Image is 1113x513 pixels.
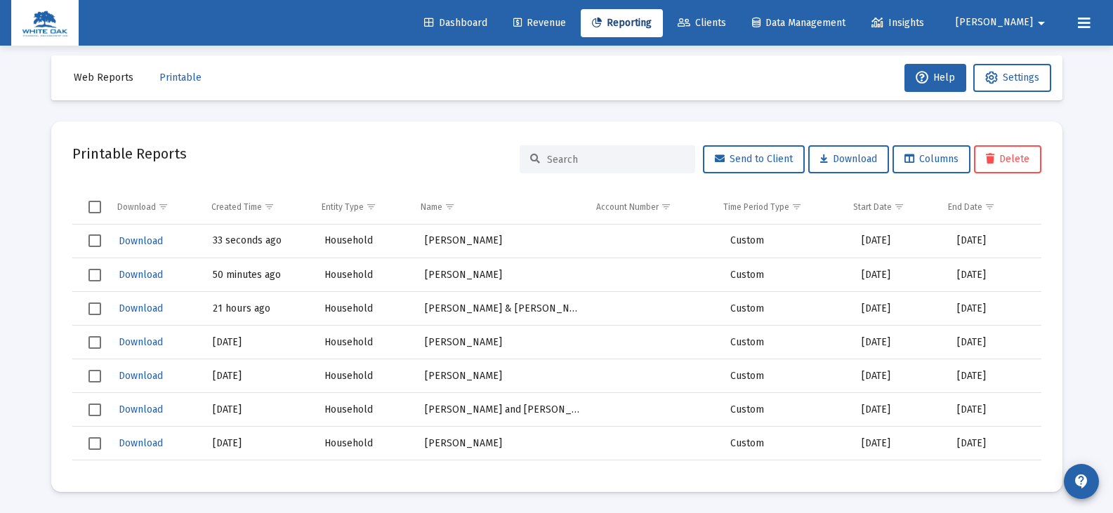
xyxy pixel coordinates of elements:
[117,201,156,213] div: Download
[415,326,593,359] td: [PERSON_NAME]
[88,370,101,382] div: Select row
[904,153,959,165] span: Columns
[415,359,593,393] td: [PERSON_NAME]
[986,153,1029,165] span: Delete
[203,225,314,258] td: 33 seconds ago
[720,225,852,258] td: Custom
[315,460,415,494] td: Household
[904,64,966,92] button: Help
[947,460,1041,494] td: [DATE]
[444,201,455,212] span: Show filter options for column 'Name'
[703,145,805,173] button: Send to Client
[678,17,726,29] span: Clients
[939,8,1067,36] button: [PERSON_NAME]
[159,72,202,84] span: Printable
[820,153,877,165] span: Download
[117,366,164,386] button: Download
[119,235,163,247] span: Download
[893,145,970,173] button: Columns
[415,292,593,326] td: [PERSON_NAME] & [PERSON_NAME] Household
[513,17,566,29] span: Revenue
[203,292,314,326] td: 21 hours ago
[974,145,1041,173] button: Delete
[322,201,364,213] div: Entity Type
[88,234,101,247] div: Select row
[713,190,843,224] td: Column Time Period Type
[947,258,1041,292] td: [DATE]
[843,190,938,224] td: Column Start Date
[947,292,1041,326] td: [DATE]
[119,370,163,382] span: Download
[315,292,415,326] td: Household
[938,190,1031,224] td: Column End Date
[312,190,411,224] td: Column Entity Type
[88,201,101,213] div: Select all
[74,72,133,84] span: Web Reports
[852,427,947,460] td: [DATE]
[852,258,947,292] td: [DATE]
[62,64,145,92] button: Web Reports
[586,190,713,224] td: Column Account Number
[1003,72,1039,84] span: Settings
[860,9,935,37] a: Insights
[203,258,314,292] td: 50 minutes ago
[413,9,499,37] a: Dashboard
[148,64,213,92] button: Printable
[415,258,593,292] td: [PERSON_NAME]
[741,9,857,37] a: Data Management
[666,9,737,37] a: Clients
[581,9,663,37] a: Reporting
[203,393,314,427] td: [DATE]
[202,190,311,224] td: Column Created Time
[973,64,1051,92] button: Settings
[916,72,955,84] span: Help
[852,359,947,393] td: [DATE]
[117,433,164,453] button: Download
[117,399,164,420] button: Download
[720,326,852,359] td: Custom
[715,153,793,165] span: Send to Client
[421,201,442,213] div: Name
[88,404,101,416] div: Select row
[158,201,169,212] span: Show filter options for column 'Download'
[592,17,652,29] span: Reporting
[72,190,1041,471] div: Data grid
[852,393,947,427] td: [DATE]
[947,427,1041,460] td: [DATE]
[852,292,947,326] td: [DATE]
[720,460,852,494] td: Custom
[791,201,802,212] span: Show filter options for column 'Time Period Type'
[424,17,487,29] span: Dashboard
[88,437,101,450] div: Select row
[315,393,415,427] td: Household
[107,190,202,224] td: Column Download
[752,17,845,29] span: Data Management
[119,404,163,415] span: Download
[947,359,1041,393] td: [DATE]
[723,201,789,213] div: Time Period Type
[211,201,262,213] div: Created Time
[947,393,1041,427] td: [DATE]
[203,326,314,359] td: [DATE]
[119,336,163,348] span: Download
[315,427,415,460] td: Household
[547,154,685,166] input: Search
[315,359,415,393] td: Household
[948,201,982,213] div: End Date
[720,427,852,460] td: Custom
[315,225,415,258] td: Household
[264,201,275,212] span: Show filter options for column 'Created Time'
[720,359,852,393] td: Custom
[315,258,415,292] td: Household
[852,326,947,359] td: [DATE]
[22,9,68,37] img: Dashboard
[502,9,577,37] a: Revenue
[203,359,314,393] td: [DATE]
[415,225,593,258] td: [PERSON_NAME]
[117,265,164,285] button: Download
[720,292,852,326] td: Custom
[1073,473,1090,490] mat-icon: contact_support
[117,298,164,319] button: Download
[203,460,314,494] td: [DATE]
[88,269,101,281] div: Select row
